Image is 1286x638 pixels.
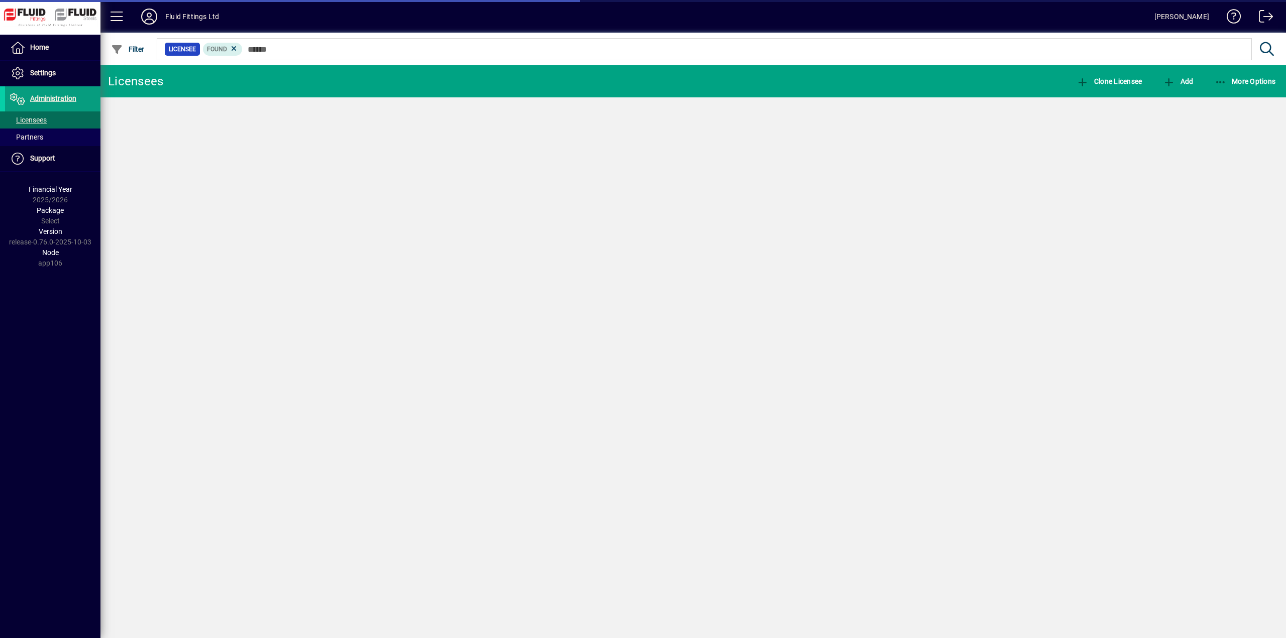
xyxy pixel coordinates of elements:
[5,146,100,171] a: Support
[30,69,56,77] span: Settings
[5,111,100,129] a: Licensees
[29,185,72,193] span: Financial Year
[5,129,100,146] a: Partners
[1251,2,1273,35] a: Logout
[39,227,62,235] span: Version
[207,46,227,53] span: Found
[10,133,43,141] span: Partners
[1219,2,1241,35] a: Knowledge Base
[1163,77,1193,85] span: Add
[165,9,219,25] div: Fluid Fittings Ltd
[111,45,145,53] span: Filter
[5,61,100,86] a: Settings
[30,154,55,162] span: Support
[5,35,100,60] a: Home
[37,206,64,214] span: Package
[1215,77,1276,85] span: More Options
[1154,9,1209,25] div: [PERSON_NAME]
[1212,72,1278,90] button: More Options
[1074,72,1144,90] button: Clone Licensee
[169,44,196,54] span: Licensee
[10,116,47,124] span: Licensees
[1077,77,1142,85] span: Clone Licensee
[133,8,165,26] button: Profile
[30,43,49,51] span: Home
[1160,72,1196,90] button: Add
[203,43,243,56] mat-chip: Found Status: Found
[108,73,163,89] div: Licensees
[30,94,76,102] span: Administration
[109,40,147,58] button: Filter
[42,248,59,257] span: Node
